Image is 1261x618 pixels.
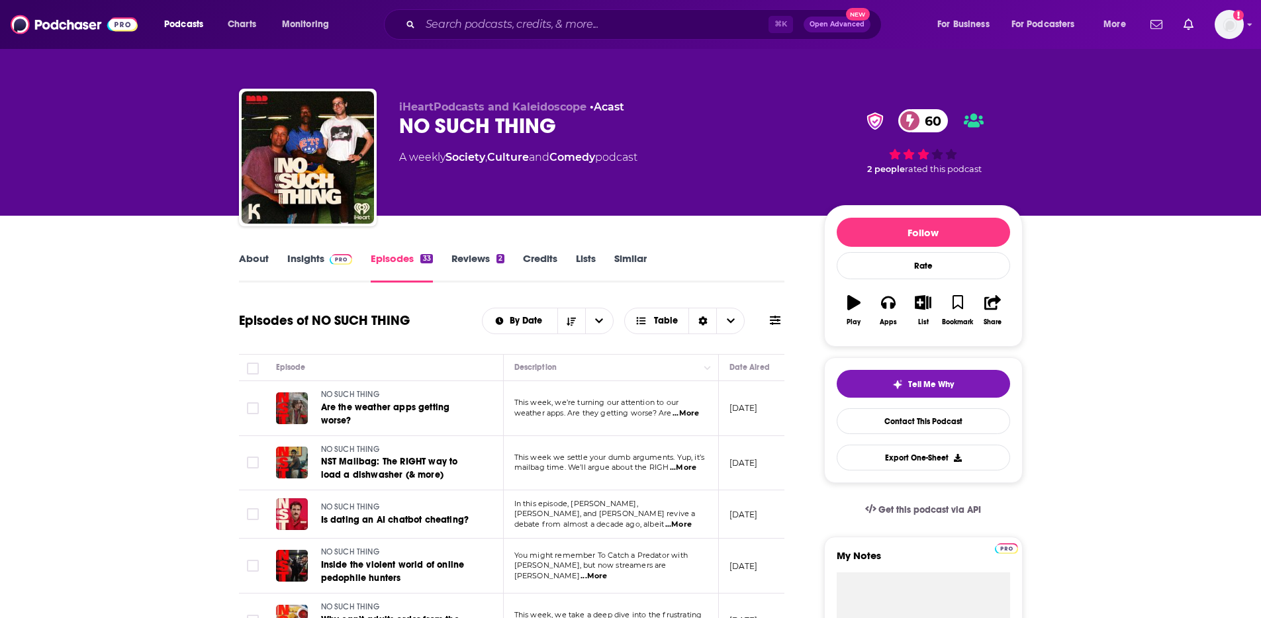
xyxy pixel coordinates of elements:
span: Logged in as heidiv [1215,10,1244,39]
a: Contact This Podcast [837,408,1010,434]
a: 60 [898,109,948,132]
a: Reviews2 [451,252,504,283]
a: Charts [219,14,264,35]
a: Culture [487,151,529,163]
img: User Profile [1215,10,1244,39]
div: Apps [880,318,897,326]
div: Description [514,359,557,375]
a: Pro website [995,541,1018,554]
p: [DATE] [729,509,758,520]
a: Episodes33 [371,252,432,283]
span: NO SUCH THING [321,602,379,611]
span: Inside the violent world of online pedophile hunters [321,559,465,584]
button: Apps [871,287,906,334]
p: [DATE] [729,457,758,468]
button: Choose View [624,308,745,334]
span: debate from almost a decade ago, albeit [514,519,665,529]
span: 2 people [867,164,905,174]
button: open menu [273,14,346,35]
span: Monitoring [282,15,329,34]
button: open menu [155,14,220,35]
div: List [918,318,929,326]
span: This week, we’re turning our attention to our [514,398,679,407]
a: NO SUCH THING [321,444,480,456]
span: ...More [665,519,692,530]
img: verified Badge [863,112,888,130]
button: Follow [837,218,1010,247]
span: NO SUCH THING [321,547,379,556]
span: rated this podcast [905,164,982,174]
span: Are the weather apps getting worse? [321,402,450,426]
a: Is dating an AI chatbot cheating? [321,513,479,527]
span: NO SUCH THING [321,390,379,399]
span: Get this podcast via API [878,504,981,515]
button: Share [975,287,1009,334]
span: More [1103,15,1126,34]
a: Society [445,151,485,163]
div: verified Badge60 2 peoplerated this podcast [824,101,1023,183]
div: 2 [496,254,504,263]
span: For Business [937,15,990,34]
a: Comedy [549,151,595,163]
button: List [906,287,940,334]
img: Podchaser Pro [995,543,1018,554]
span: Table [654,316,678,326]
span: You might remember To Catch a Predator with [514,551,688,560]
a: Inside the violent world of online pedophile hunters [321,558,480,585]
button: open menu [1094,14,1143,35]
button: Sort Direction [557,308,585,333]
span: ...More [581,571,607,582]
button: Bookmark [941,287,975,334]
a: Show notifications dropdown [1145,13,1168,36]
span: iHeartPodcasts and Kaleidoscope [399,101,586,113]
button: Export One-Sheet [837,445,1010,470]
a: Show notifications dropdown [1178,13,1199,36]
a: Credits [523,252,557,283]
div: Rate [837,252,1010,279]
p: [DATE] [729,402,758,414]
span: Is dating an AI chatbot cheating? [321,514,469,525]
span: In this episode, [PERSON_NAME], [PERSON_NAME], and [PERSON_NAME] revive a [514,499,696,519]
span: This week we settle your dumb arguments. Yup, it’s [514,453,705,462]
div: Sort Direction [688,308,716,333]
a: NO SUCH THING [321,547,480,558]
h2: Choose List sort [482,308,614,334]
button: open menu [585,308,613,333]
button: open menu [1003,14,1094,35]
span: Toggle select row [247,508,259,520]
span: • [590,101,624,113]
a: Are the weather apps getting worse? [321,401,480,427]
span: ...More [670,463,696,473]
span: 60 [911,109,948,132]
span: , [485,151,487,163]
div: 33 [420,254,432,263]
a: About [239,252,269,283]
span: weather apps. Are they getting worse? Are [514,408,672,418]
a: NO SUCH THING [321,502,479,513]
span: NO SUCH THING [321,445,379,454]
div: Episode [276,359,306,375]
a: Acast [594,101,624,113]
button: open menu [483,316,557,326]
label: My Notes [837,549,1010,572]
button: Column Actions [700,360,716,376]
a: NO SUCH THING [242,91,374,224]
span: NST Mailbag: The RIGHT way to load a dishwasher (& more) [321,456,458,480]
span: and [529,151,549,163]
a: InsightsPodchaser Pro [287,252,353,283]
div: Share [984,318,1002,326]
a: NO SUCH THING [321,389,480,401]
img: Podchaser - Follow, Share and Rate Podcasts [11,12,138,37]
a: Lists [576,252,596,283]
span: Open Advanced [810,21,864,28]
input: Search podcasts, credits, & more... [420,14,769,35]
div: Search podcasts, credits, & more... [397,9,894,40]
div: Date Aired [729,359,770,375]
span: Tell Me Why [908,379,954,390]
a: NO SUCH THING [321,601,480,613]
span: [PERSON_NAME], but now streamers are [PERSON_NAME] [514,560,667,580]
span: Charts [228,15,256,34]
a: Get this podcast via API [855,494,992,526]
